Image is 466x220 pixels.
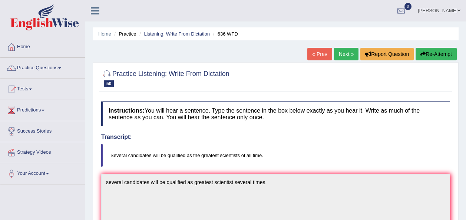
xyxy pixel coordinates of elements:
[0,142,85,161] a: Strategy Videos
[0,37,85,55] a: Home
[0,100,85,119] a: Predictions
[144,31,210,37] a: Listening: Write From Dictation
[101,101,450,126] h4: You will hear a sentence. Type the sentence in the box below exactly as you hear it. Write as muc...
[101,69,229,87] h2: Practice Listening: Write From Dictation
[360,48,414,60] button: Report Question
[211,30,238,37] li: 636 WFD
[0,79,85,97] a: Tests
[112,30,136,37] li: Practice
[404,3,412,10] span: 0
[307,48,332,60] a: « Prev
[109,107,145,114] b: Instructions:
[98,31,111,37] a: Home
[104,80,114,87] span: 50
[334,48,358,60] a: Next »
[101,144,450,167] blockquote: Several candidates will be qualified as the greatest scientists of all time.
[0,163,85,182] a: Your Account
[101,134,450,140] h4: Transcript:
[416,48,457,60] button: Re-Attempt
[0,121,85,140] a: Success Stories
[0,58,85,76] a: Practice Questions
